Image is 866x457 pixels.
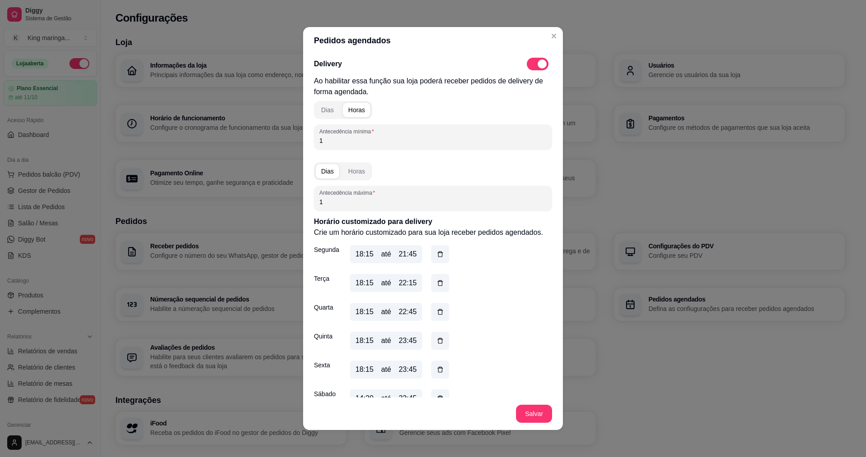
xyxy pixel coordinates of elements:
div: até [381,364,391,375]
div: 23:45 [399,393,417,404]
input: Antecedência máxima [319,197,547,206]
div: até [381,393,391,404]
div: Dias [321,105,334,114]
button: Salvar [516,405,552,423]
div: até [381,249,391,260]
div: Quinta [314,332,332,341]
p: Delivery [314,59,342,69]
div: Sábado [314,389,332,398]
div: Sexta [314,361,332,370]
p: Crie um horário customizado para sua loja receber pedidos agendados. [314,227,552,238]
div: até [381,306,391,317]
div: Horas [348,105,365,114]
div: 18:15 [355,249,373,260]
div: 21:45 [399,249,417,260]
p: Ao habilitar essa função sua loja poderá receber pedidos de delivery de forma agendada. [314,76,552,97]
div: 18:15 [355,335,373,346]
div: Dias [321,167,334,176]
input: Antecedência mínima [319,136,547,145]
label: Antecedência máxima [319,189,378,197]
div: 22:15 [399,278,417,288]
div: 14:20 [355,393,373,404]
div: até [381,278,391,288]
div: Horas [348,167,365,176]
div: 18:15 [355,364,373,375]
header: Pedidos agendados [303,27,563,54]
label: Antecedência mínima [319,128,377,135]
p: Horário customizado para delivery [314,216,552,227]
div: até [381,335,391,346]
div: 22:45 [399,306,417,317]
div: Terça [314,274,332,283]
div: 23:45 [399,335,417,346]
div: Segunda [314,245,332,254]
button: Close [547,29,561,43]
div: 23:45 [399,364,417,375]
div: 18:15 [355,278,373,288]
div: 18:15 [355,306,373,317]
div: Quarta [314,303,332,312]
